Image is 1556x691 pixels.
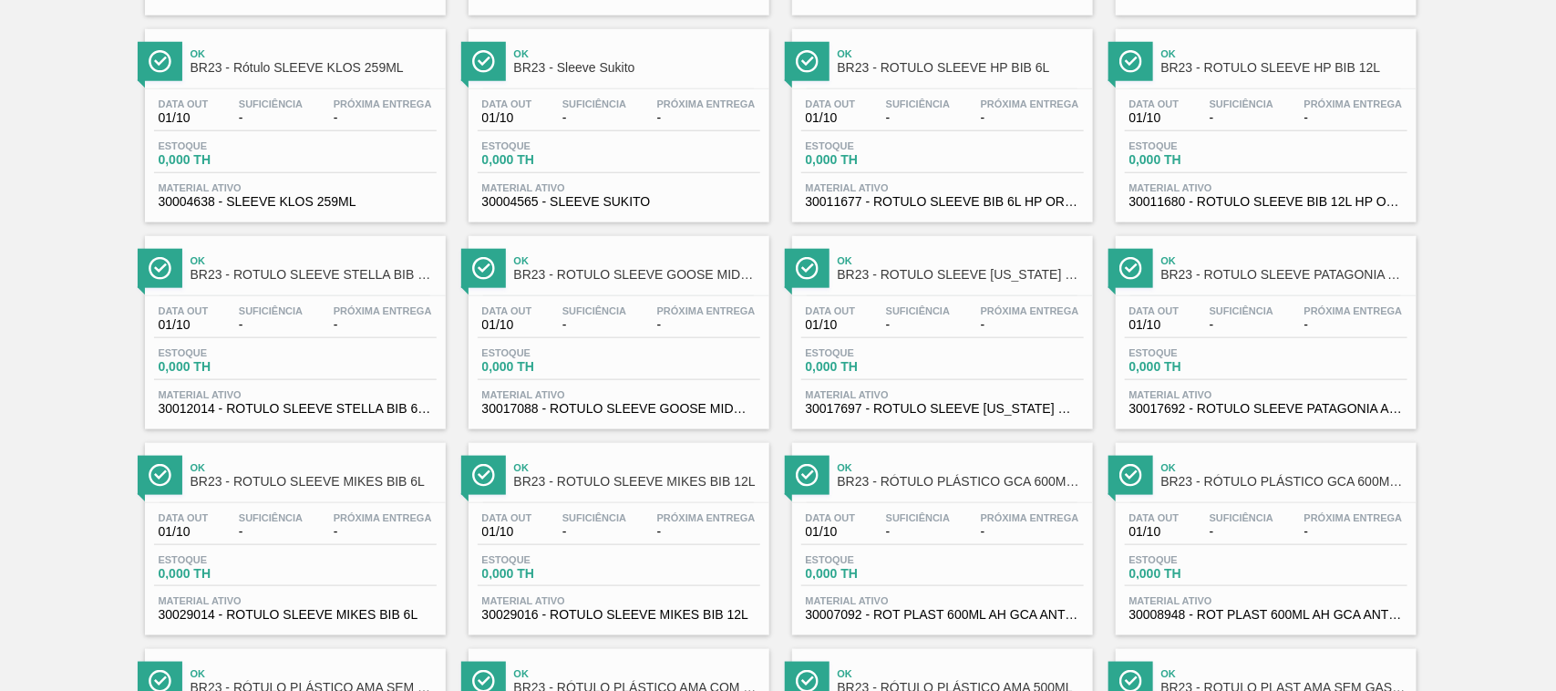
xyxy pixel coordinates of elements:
span: Próxima Entrega [1304,512,1403,523]
img: Ícone [472,50,495,73]
span: 0,000 TH [1129,567,1257,581]
span: - [657,318,756,332]
span: Estoque [806,554,933,565]
span: - [886,318,950,332]
span: Suficiência [239,512,303,523]
span: 0,000 TH [1129,153,1257,167]
img: Ícone [472,464,495,487]
span: Suficiência [1210,512,1273,523]
a: ÍconeOkBR23 - ROTULO SLEEVE HP BIB 12LData out01/10Suficiência-Próxima Entrega-Estoque0,000 THMat... [1102,15,1426,222]
span: 01/10 [482,318,532,332]
img: Ícone [149,257,171,280]
span: 01/10 [806,111,856,125]
span: Estoque [1129,347,1257,358]
span: Próxima Entrega [1304,305,1403,316]
span: - [239,111,303,125]
a: ÍconeOkBR23 - ROTULO SLEEVE GOOSE MIDWAY BIB 12LData out01/10Suficiência-Próxima Entrega-Estoque0... [455,222,778,429]
span: Suficiência [886,512,950,523]
span: Ok [514,255,760,266]
img: Ícone [796,257,819,280]
span: 0,000 TH [482,567,610,581]
a: ÍconeOkBR23 - RÓTULO PLÁSTICO GCA 600ML AH [GEOGRAPHIC_DATA]Data out01/10Suficiência-Próxima Entr... [778,429,1102,636]
span: 30012014 - ROTULO SLEEVE STELLA BIB 6L EXP USA [159,402,432,416]
span: Estoque [482,347,610,358]
span: - [886,525,950,539]
span: Ok [1161,48,1407,59]
span: Suficiência [1210,305,1273,316]
span: Suficiência [886,305,950,316]
span: Material ativo [159,182,432,193]
span: Suficiência [239,305,303,316]
span: 0,000 TH [806,567,933,581]
span: Estoque [159,347,286,358]
img: Ícone [1119,257,1142,280]
span: Próxima Entrega [657,98,756,109]
span: 0,000 TH [159,153,286,167]
span: BR23 - ROTULO SLEEVE HP BIB 12L [1161,61,1407,75]
span: Data out [1129,512,1180,523]
span: Material ativo [482,595,756,606]
span: Suficiência [1210,98,1273,109]
span: - [334,318,432,332]
span: 01/10 [1129,111,1180,125]
img: Ícone [472,257,495,280]
span: Data out [159,98,209,109]
span: 01/10 [159,111,209,125]
span: Ok [1161,462,1407,473]
span: Data out [806,305,856,316]
img: Ícone [796,464,819,487]
span: Ok [1161,668,1407,679]
span: 30004638 - SLEEVE KLOS 259ML [159,195,432,209]
img: Ícone [796,50,819,73]
span: BR23 - ROTULO SLEEVE COLORADO RIB LG BIB 12 L [838,268,1084,282]
span: Data out [482,305,532,316]
span: Próxima Entrega [1304,98,1403,109]
span: 30011677 - ROTULO SLEEVE BIB 6L HP ORANGE SUNSHINE [806,195,1079,209]
span: 0,000 TH [1129,360,1257,374]
span: 0,000 TH [482,153,610,167]
span: Data out [482,512,532,523]
span: Material ativo [1129,595,1403,606]
span: 30007092 - ROT PLAST 600ML AH GCA ANT EXP USA NIV19 [806,608,1079,622]
span: BR23 - ROTULO SLEEVE GOOSE MIDWAY BIB 12L [514,268,760,282]
span: 30017697 - ROTULO SLEEVE COLORADO RIB LG BIB 12 429 [806,402,1079,416]
span: - [657,525,756,539]
span: 30017088 - ROTULO SLEEVE GOOSE MIDWAY BIB 12L 429 [482,402,756,416]
span: BR23 - RÓTULO PLÁSTICO GCA 600ML AH EUA [838,475,1084,489]
span: - [239,525,303,539]
span: Data out [482,98,532,109]
span: Suficiência [562,305,626,316]
span: BR23 - ROTULO SLEEVE MIKES BIB 12L [514,475,760,489]
span: Data out [806,98,856,109]
a: ÍconeOkBR23 - RÓTULO PLÁSTICO GCA 600ML AH [GEOGRAPHIC_DATA]Data out01/10Suficiência-Próxima Entr... [1102,429,1426,636]
a: ÍconeOkBR23 - ROTULO SLEEVE MIKES BIB 6LData out01/10Suficiência-Próxima Entrega-Estoque0,000 THM... [131,429,455,636]
span: - [1304,111,1403,125]
span: 30004565 - SLEEVE SUKITO [482,195,756,209]
span: Próxima Entrega [981,98,1079,109]
span: Suficiência [886,98,950,109]
span: BR23 - ROTULO SLEEVE HP BIB 6L [838,61,1084,75]
span: Material ativo [159,389,432,400]
a: ÍconeOkBR23 - ROTULO SLEEVE HP BIB 6LData out01/10Suficiência-Próxima Entrega-Estoque0,000 THMate... [778,15,1102,222]
span: - [886,111,950,125]
span: 0,000 TH [806,360,933,374]
span: 01/10 [159,525,209,539]
span: BR23 - RÓTULO PLÁSTICO GCA 600ML AH ESPANHA [1161,475,1407,489]
span: 01/10 [159,318,209,332]
a: ÍconeOkBR23 - ROTULO SLEEVE STELLA BIB 6L EXP [GEOGRAPHIC_DATA]Data out01/10Suficiência-Próxima E... [131,222,455,429]
span: Material ativo [159,595,432,606]
span: Ok [514,48,760,59]
span: Próxima Entrega [334,98,432,109]
span: - [562,318,626,332]
span: Ok [514,462,760,473]
span: 01/10 [1129,525,1180,539]
span: Ok [838,462,1084,473]
span: Ok [838,48,1084,59]
span: Próxima Entrega [657,305,756,316]
span: - [981,525,1079,539]
span: - [981,318,1079,332]
span: 30029014 - ROTULO SLEEVE MIKES BIB 6L [159,608,432,622]
span: Data out [1129,98,1180,109]
span: - [1304,318,1403,332]
span: Próxima Entrega [334,305,432,316]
